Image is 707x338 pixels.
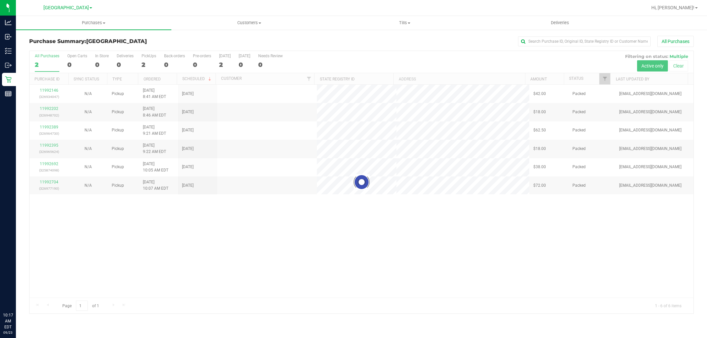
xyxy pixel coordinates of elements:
[5,48,12,54] inline-svg: Inventory
[651,5,694,10] span: Hi, [PERSON_NAME]!
[172,20,326,26] span: Customers
[3,312,13,330] p: 10:17 AM EDT
[43,5,89,11] span: [GEOGRAPHIC_DATA]
[5,33,12,40] inline-svg: Inbound
[482,16,638,30] a: Deliveries
[542,20,578,26] span: Deliveries
[5,76,12,83] inline-svg: Retail
[5,19,12,26] inline-svg: Analytics
[327,20,482,26] span: Tills
[171,16,327,30] a: Customers
[327,16,482,30] a: Tills
[5,62,12,69] inline-svg: Outbound
[5,90,12,97] inline-svg: Reports
[518,36,651,46] input: Search Purchase ID, Original ID, State Registry ID or Customer Name...
[7,285,27,305] iframe: Resource center
[86,38,147,44] span: [GEOGRAPHIC_DATA]
[3,330,13,335] p: 09/23
[16,16,171,30] a: Purchases
[16,20,171,26] span: Purchases
[657,36,694,47] button: All Purchases
[29,38,251,44] h3: Purchase Summary:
